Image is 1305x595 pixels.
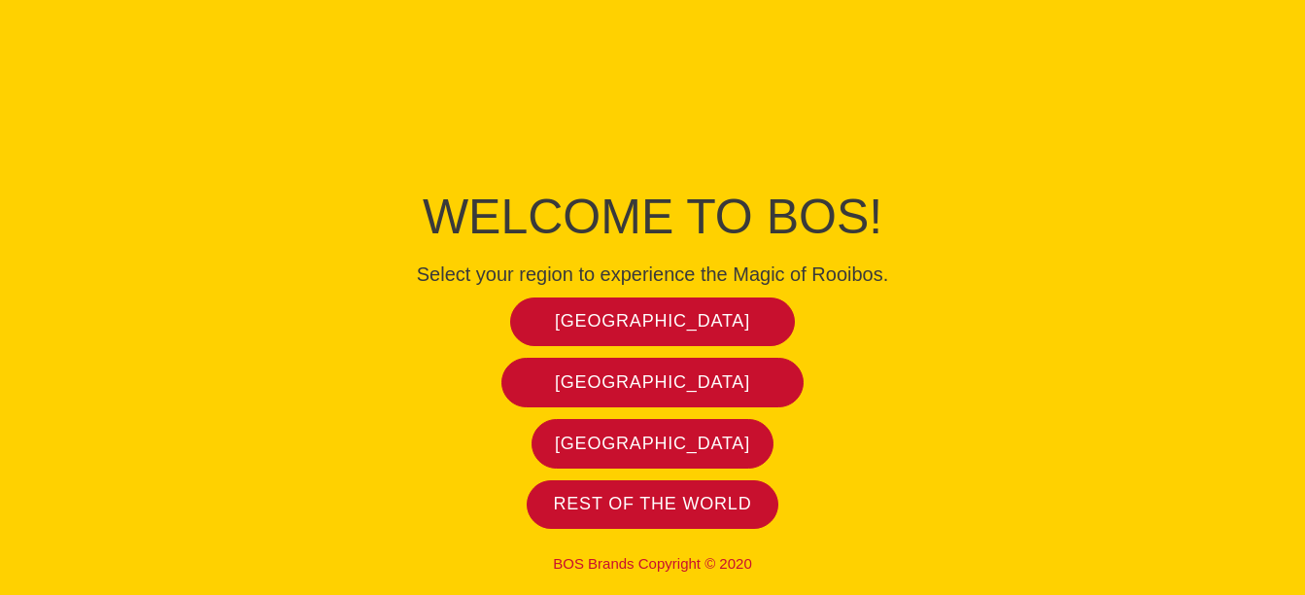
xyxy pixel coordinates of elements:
a: [GEOGRAPHIC_DATA] [510,297,795,347]
img: Bos Brands [580,16,726,161]
a: Rest of the world [527,480,779,530]
a: [GEOGRAPHIC_DATA] [532,419,774,469]
h4: Select your region to experience the Magic of Rooibos. [216,262,1090,286]
p: BOS Brands Copyright © 2020 [216,555,1090,573]
span: Rest of the world [554,493,752,515]
h1: Welcome to BOS! [216,183,1090,251]
a: [GEOGRAPHIC_DATA] [501,358,804,407]
span: [GEOGRAPHIC_DATA] [555,433,750,455]
span: [GEOGRAPHIC_DATA] [555,310,750,332]
span: [GEOGRAPHIC_DATA] [555,371,750,394]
